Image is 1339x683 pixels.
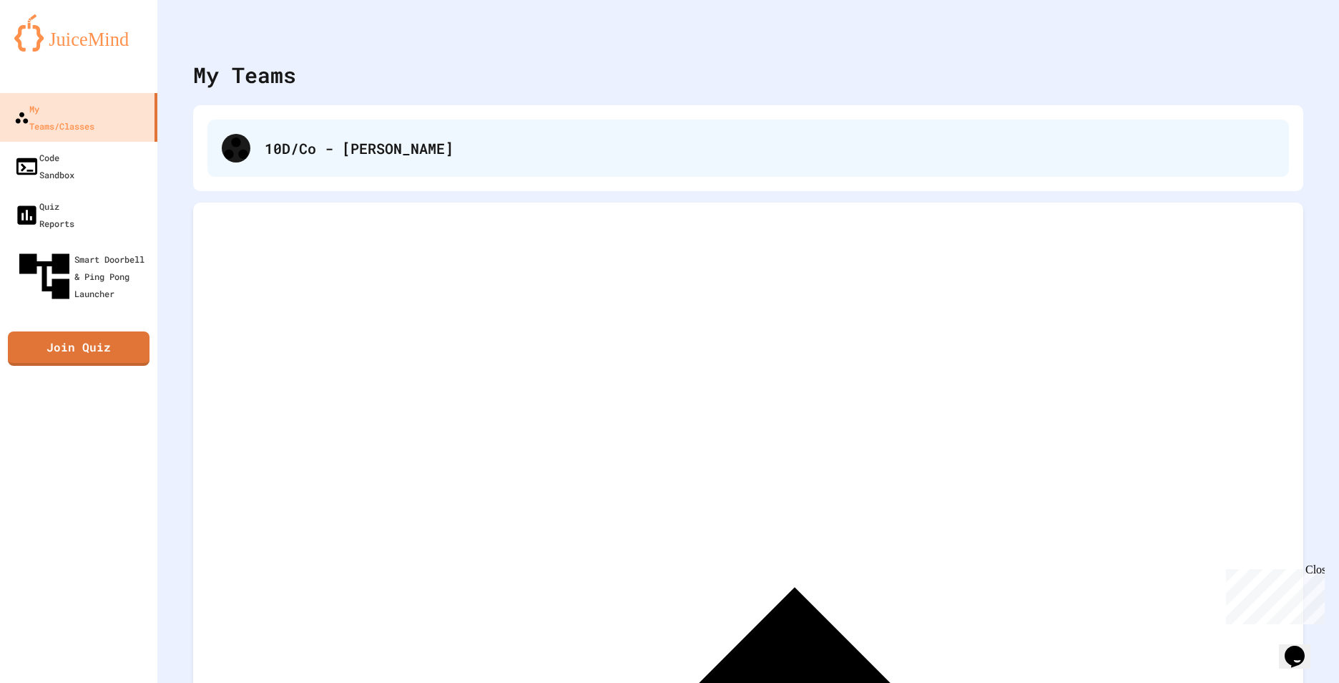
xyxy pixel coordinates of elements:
[265,137,1275,159] div: 10D/Co - [PERSON_NAME]
[1279,626,1325,669] iframe: chat widget
[14,149,74,183] div: Code Sandbox
[14,198,74,232] div: Quiz Reports
[193,59,296,91] div: My Teams
[14,100,94,135] div: My Teams/Classes
[1220,563,1325,624] iframe: chat widget
[14,246,152,306] div: Smart Doorbell & Ping Pong Launcher
[8,331,149,366] a: Join Quiz
[207,120,1289,177] div: 10D/Co - [PERSON_NAME]
[14,14,143,52] img: logo-orange.svg
[6,6,99,91] div: Chat with us now!Close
